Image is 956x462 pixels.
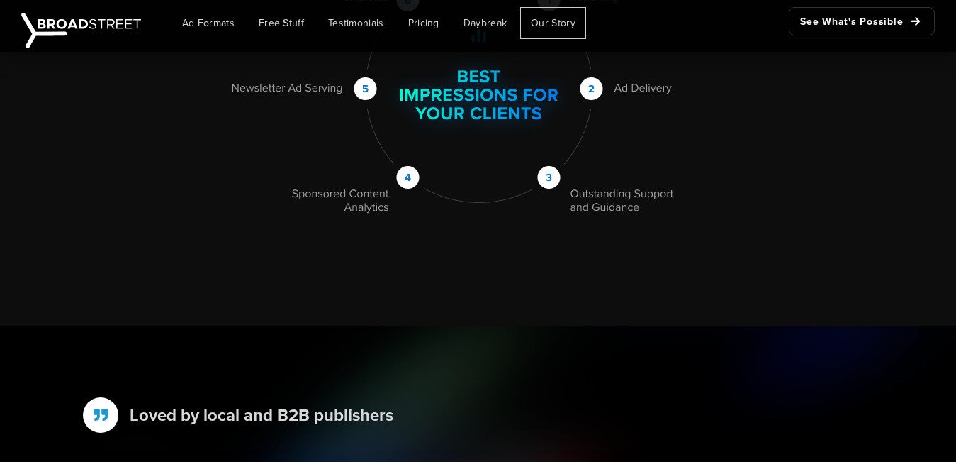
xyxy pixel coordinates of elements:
[259,16,304,31] span: Free Stuff
[520,7,586,39] a: Our Story
[83,397,874,433] h2: Loved by local and B2B publishers
[317,7,395,39] a: Testimonials
[248,7,315,39] a: Free Stuff
[789,7,935,35] a: See What's Possible
[453,7,517,39] a: Daybreak
[463,16,507,31] span: Daybreak
[328,16,384,31] span: Testimonials
[408,16,439,31] span: Pricing
[398,7,450,39] a: Pricing
[531,16,575,31] span: Our Story
[171,7,245,39] a: Ad Formats
[21,13,141,48] img: Broadstreet | The Ad Manager for Small Publishers
[182,16,235,31] span: Ad Formats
